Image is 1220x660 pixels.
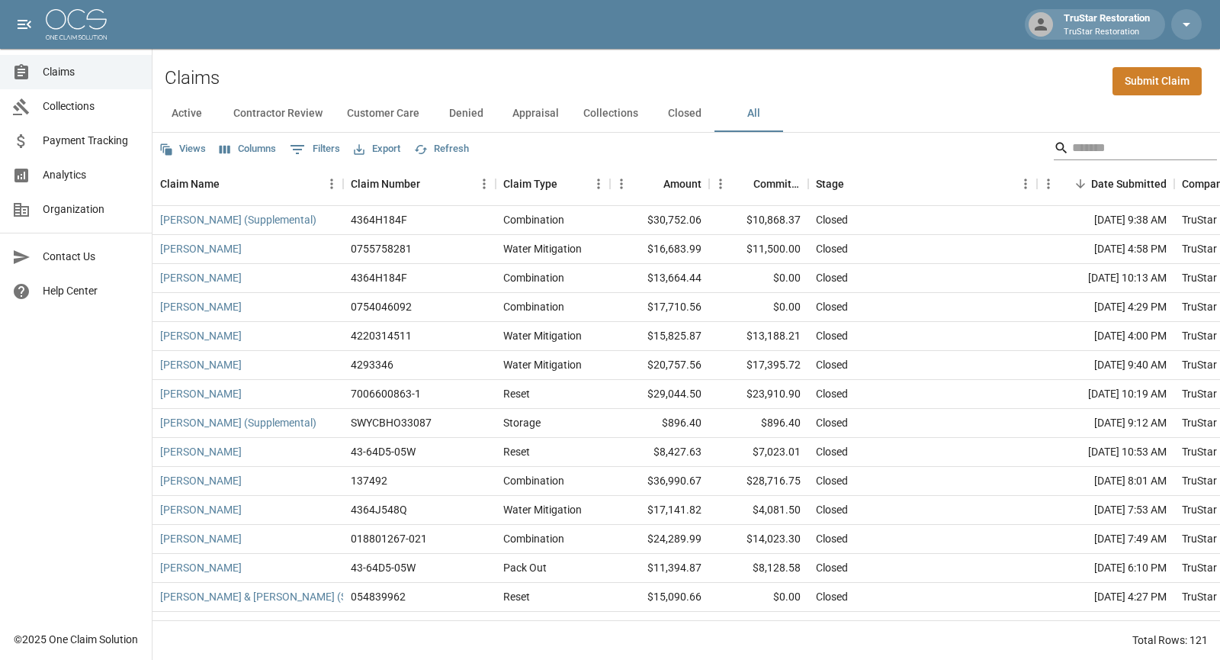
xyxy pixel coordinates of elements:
a: [PERSON_NAME] [160,270,242,285]
div: Closed [816,212,848,227]
div: Claim Name [152,163,343,205]
div: $8,128.58 [709,554,808,583]
div: Date Submitted [1091,163,1167,205]
div: $14,023.30 [709,525,808,554]
div: [DATE] 4:37 PM [1037,612,1174,641]
div: $11,394.87 [610,554,709,583]
a: [PERSON_NAME] [160,560,242,575]
div: Claim Number [351,163,420,205]
a: Adinarayan, Asa- SUPPLEMENT [160,618,311,633]
div: Closed [816,502,848,517]
span: Collections [43,98,140,114]
div: [DATE] 10:53 AM [1037,438,1174,467]
div: 0755758281 [351,241,412,256]
div: $20,757.56 [610,351,709,380]
div: Combination [503,212,564,227]
div: Total Rows: 121 [1132,633,1208,648]
div: Water Mitigation [503,618,582,633]
div: Water Mitigation [503,328,582,343]
div: Water Mitigation [503,357,582,372]
div: [DATE] 9:12 AM [1037,409,1174,438]
div: Date Submitted [1037,163,1174,205]
div: $17,710.56 [610,293,709,322]
div: 018801267-021 [351,531,427,546]
div: $0.00 [709,264,808,293]
div: Closed [816,241,848,256]
div: Reset [503,589,530,604]
div: $8,427.63 [610,438,709,467]
div: Stage [816,163,844,205]
div: 7006600863-1 [351,386,421,401]
div: 0754046092 [351,299,412,314]
button: Sort [844,173,865,195]
div: $7,023.01 [709,438,808,467]
h2: Claims [165,67,220,89]
div: Search [1054,136,1217,163]
span: Organization [43,201,140,217]
button: Menu [320,172,343,195]
div: $13,188.21 [709,322,808,351]
div: [DATE] 6:10 PM [1037,554,1174,583]
div: Committed Amount [709,163,808,205]
div: Closed [816,618,848,633]
div: [DATE] 4:27 PM [1037,583,1174,612]
a: [PERSON_NAME] & [PERSON_NAME] (Supplemental) [160,589,409,604]
button: Appraisal [500,95,571,132]
div: $29,044.50 [610,380,709,409]
button: Contractor Review [221,95,335,132]
div: SWYCBHO33087 [351,415,432,430]
div: Combination [503,299,564,314]
button: Sort [1070,173,1091,195]
div: Reset [503,444,530,459]
div: Amount [663,163,701,205]
a: [PERSON_NAME] [160,473,242,488]
span: Claims [43,64,140,80]
div: Combination [503,531,564,546]
div: 137492 [351,473,387,488]
div: Reset [503,386,530,401]
div: Committed Amount [753,163,801,205]
a: [PERSON_NAME] (Supplemental) [160,212,316,227]
button: Menu [1014,172,1037,195]
div: Closed [816,531,848,546]
div: $15,825.87 [610,322,709,351]
div: $11,500.00 [709,235,808,264]
div: Closed [816,357,848,372]
div: Stage [808,163,1037,205]
a: [PERSON_NAME] [160,328,242,343]
a: [PERSON_NAME] [160,444,242,459]
div: 43-64D5-05W [351,560,416,575]
div: Storage [503,415,541,430]
div: [DATE] 10:19 AM [1037,380,1174,409]
div: 4293346 [351,357,393,372]
div: $24,289.99 [610,525,709,554]
img: ocs-logo-white-transparent.png [46,9,107,40]
div: Claim Type [496,163,610,205]
button: Customer Care [335,95,432,132]
a: [PERSON_NAME] [160,531,242,546]
p: TruStar Restoration [1064,26,1150,39]
button: Closed [650,95,719,132]
div: Closed [816,328,848,343]
div: 4220314511 [351,328,412,343]
div: [DATE] 8:01 AM [1037,467,1174,496]
button: Sort [732,173,753,195]
div: Amount [610,163,709,205]
div: 4364J548Q [351,502,407,517]
span: Help Center [43,283,140,299]
div: 016410871 [351,618,406,633]
div: 054839962 [351,589,406,604]
div: $28,716.75 [709,467,808,496]
div: Closed [816,270,848,285]
div: [DATE] 4:29 PM [1037,293,1174,322]
button: Menu [473,172,496,195]
button: Menu [610,172,633,195]
button: Show filters [286,137,344,162]
div: Water Mitigation [503,241,582,256]
button: Sort [420,173,441,195]
button: Sort [642,173,663,195]
button: Sort [220,173,241,195]
div: $16,683.99 [610,235,709,264]
div: TruStar Restoration [1058,11,1156,38]
div: $30,752.06 [610,206,709,235]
